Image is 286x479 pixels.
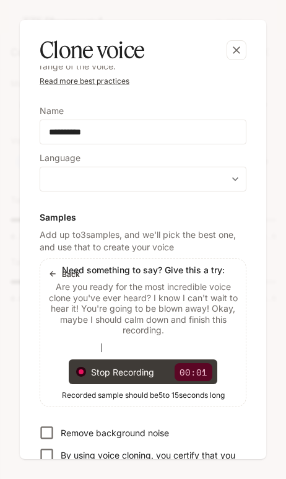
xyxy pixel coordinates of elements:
[45,281,241,336] p: Are you ready for the most incredible voice clone you've ever heard? I know I can't wait to hear ...
[40,76,129,86] a: Read more best practices
[40,229,246,253] p: Add up to 3 samples, and we'll pick the best one, and use that to create your voice
[69,359,217,384] div: Stop Recording00:01
[62,389,225,402] span: Recorded sample should be 5 to 15 seconds long
[45,264,85,284] button: Back
[40,35,144,66] h5: Clone voice
[175,363,212,381] p: 00:01
[40,173,246,185] div: ​
[40,211,246,224] h6: Samples
[40,154,80,162] p: Language
[61,427,169,439] p: Remove background noise
[91,366,165,379] span: Stop Recording
[40,107,64,115] p: Name
[62,264,225,276] p: Need something to say? Give this a try:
